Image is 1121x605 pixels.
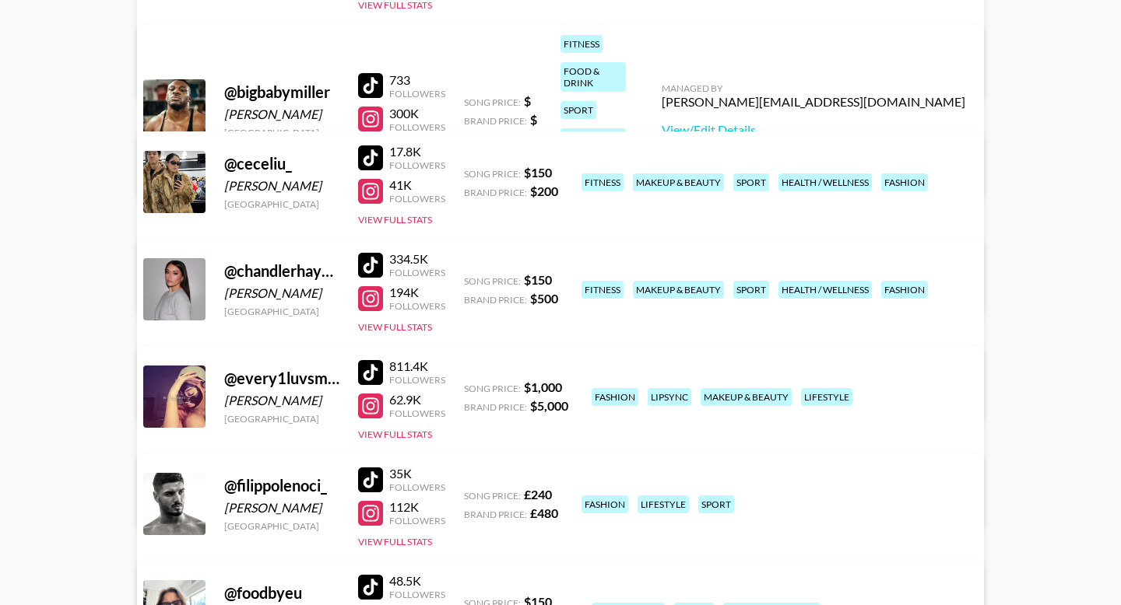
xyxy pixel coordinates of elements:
div: 62.9K [389,392,445,407]
div: sport [733,281,769,299]
div: [PERSON_NAME][EMAIL_ADDRESS][DOMAIN_NAME] [662,94,965,110]
div: sport [560,101,596,119]
strong: £ 480 [530,505,558,520]
div: [PERSON_NAME] [224,107,339,122]
div: 17.8K [389,144,445,159]
div: Followers [389,407,445,419]
div: lipsync [648,388,691,406]
div: @ chandlerhayden [224,261,339,281]
div: lifestyle [801,388,852,406]
div: fashion [881,173,928,191]
div: sport [733,173,769,191]
div: Managed By [662,82,965,94]
strong: $ [530,112,537,127]
strong: $ 200 [530,184,558,198]
div: makeup & beauty [701,388,792,406]
a: View/Edit Details [662,122,965,138]
span: Brand Price: [464,294,527,306]
div: @ every1luvsmia._ [224,369,339,388]
div: fitness [560,35,603,53]
div: @ bigbabymiller [224,82,339,102]
span: Song Price: [464,383,521,394]
div: [PERSON_NAME] [224,393,339,408]
div: Followers [389,159,445,171]
span: Brand Price: [464,401,527,413]
div: Followers [389,589,445,600]
div: fashion [582,495,628,513]
span: Song Price: [464,96,521,108]
div: 733 [389,72,445,88]
div: health / wellness [560,128,626,158]
div: [GEOGRAPHIC_DATA] [224,127,339,138]
div: Followers [389,193,445,205]
strong: £ 240 [524,487,552,502]
div: 48.5K [389,573,445,589]
div: Followers [389,374,445,386]
div: 35K [389,466,445,481]
div: [PERSON_NAME] [224,178,339,194]
div: lifestyle [638,495,689,513]
div: health / wellness [778,173,872,191]
div: fashion [592,388,638,406]
button: View Full Stats [358,214,432,226]
div: Followers [389,88,445,100]
button: View Full Stats [358,428,432,440]
strong: $ 150 [524,165,552,180]
div: makeup & beauty [633,173,724,191]
span: Brand Price: [464,509,527,520]
div: 811.4K [389,358,445,374]
span: Song Price: [464,275,521,287]
div: food & drink [560,62,626,92]
div: fitness [582,281,624,299]
div: 112K [389,499,445,515]
div: [PERSON_NAME] [224,285,339,301]
span: Brand Price: [464,115,527,127]
div: 194K [389,285,445,300]
div: [GEOGRAPHIC_DATA] [224,198,339,210]
div: health / wellness [778,281,872,299]
strong: $ [524,93,531,108]
div: fitness [582,173,624,191]
div: [GEOGRAPHIC_DATA] [224,520,339,532]
div: [PERSON_NAME] [224,500,339,516]
div: makeup & beauty [633,281,724,299]
strong: $ 1,000 [524,379,562,394]
span: Brand Price: [464,187,527,198]
strong: $ 500 [530,291,558,306]
div: Followers [389,300,445,312]
strong: $ 150 [524,272,552,287]
div: Followers [389,267,445,278]
strong: $ 5,000 [530,398,568,413]
div: 334.5K [389,251,445,267]
div: [GEOGRAPHIC_DATA] [224,413,339,425]
div: 300K [389,106,445,121]
div: Followers [389,515,445,526]
div: fashion [881,281,928,299]
div: sport [698,495,734,513]
div: Followers [389,481,445,493]
div: 41K [389,177,445,193]
button: View Full Stats [358,321,432,333]
span: Song Price: [464,490,521,502]
div: @ filippolenoci_ [224,476,339,495]
span: Song Price: [464,168,521,180]
button: View Full Stats [358,536,432,547]
div: @ foodbyeu [224,583,339,603]
div: Followers [389,121,445,133]
div: @ ceceliu_ [224,154,339,173]
div: [GEOGRAPHIC_DATA] [224,306,339,317]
